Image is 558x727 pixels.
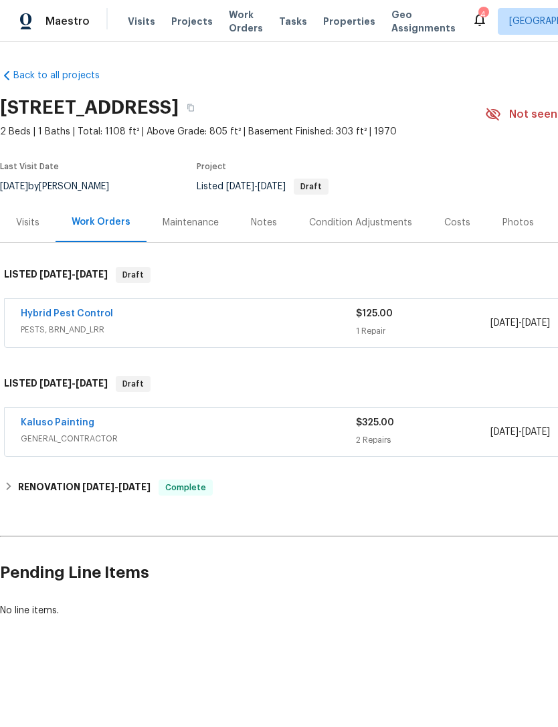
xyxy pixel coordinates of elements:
[356,433,490,447] div: 2 Repairs
[490,316,550,330] span: -
[117,268,149,282] span: Draft
[21,323,356,336] span: PESTS, BRN_AND_LRR
[490,318,519,328] span: [DATE]
[39,270,108,279] span: -
[39,270,72,279] span: [DATE]
[279,17,307,26] span: Tasks
[251,216,277,229] div: Notes
[490,425,550,439] span: -
[18,480,151,496] h6: RENOVATION
[229,8,263,35] span: Work Orders
[197,182,329,191] span: Listed
[197,163,226,171] span: Project
[45,15,90,28] span: Maestro
[82,482,114,492] span: [DATE]
[39,379,108,388] span: -
[76,379,108,388] span: [DATE]
[39,379,72,388] span: [DATE]
[16,216,39,229] div: Visits
[4,267,108,283] h6: LISTED
[226,182,286,191] span: -
[179,96,203,120] button: Copy Address
[356,309,393,318] span: $125.00
[391,8,456,35] span: Geo Assignments
[21,432,356,445] span: GENERAL_CONTRACTOR
[118,482,151,492] span: [DATE]
[309,216,412,229] div: Condition Adjustments
[258,182,286,191] span: [DATE]
[4,376,108,392] h6: LISTED
[21,418,94,427] a: Kaluso Painting
[72,215,130,229] div: Work Orders
[128,15,155,28] span: Visits
[478,8,488,21] div: 4
[356,418,394,427] span: $325.00
[160,481,211,494] span: Complete
[21,309,113,318] a: Hybrid Pest Control
[82,482,151,492] span: -
[76,270,108,279] span: [DATE]
[502,216,534,229] div: Photos
[356,324,490,338] div: 1 Repair
[444,216,470,229] div: Costs
[295,183,327,191] span: Draft
[323,15,375,28] span: Properties
[522,318,550,328] span: [DATE]
[171,15,213,28] span: Projects
[522,427,550,437] span: [DATE]
[117,377,149,391] span: Draft
[490,427,519,437] span: [DATE]
[226,182,254,191] span: [DATE]
[163,216,219,229] div: Maintenance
